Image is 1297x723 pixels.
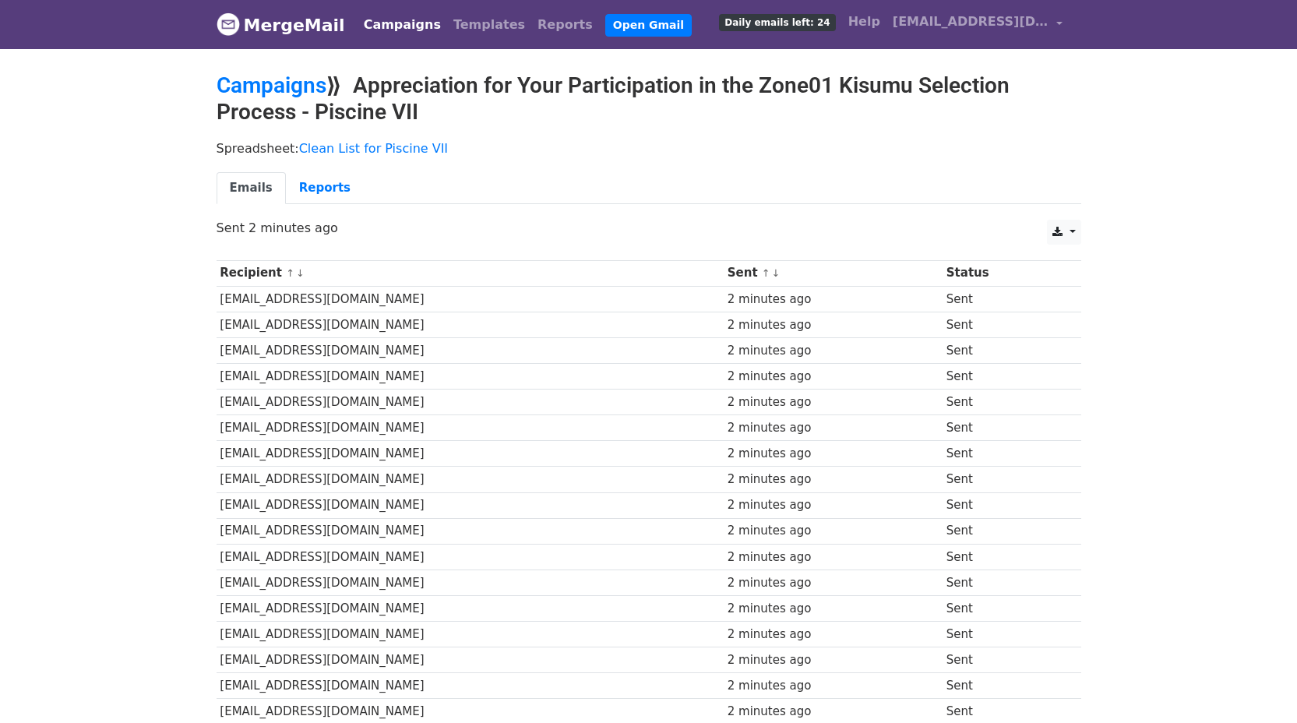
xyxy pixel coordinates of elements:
[217,312,724,337] td: [EMAIL_ADDRESS][DOMAIN_NAME]
[217,518,724,544] td: [EMAIL_ADDRESS][DOMAIN_NAME]
[217,72,1081,125] h2: ⟫ Appreciation for Your Participation in the Zone01 Kisumu Selection Process - Piscine VII
[943,647,1063,673] td: Sent
[728,703,939,721] div: 2 minutes ago
[217,337,724,363] td: [EMAIL_ADDRESS][DOMAIN_NAME]
[217,467,724,492] td: [EMAIL_ADDRESS][DOMAIN_NAME]
[943,364,1063,390] td: Sent
[842,6,886,37] a: Help
[217,647,724,673] td: [EMAIL_ADDRESS][DOMAIN_NAME]
[728,548,939,566] div: 2 minutes ago
[217,260,724,286] th: Recipient
[217,492,724,518] td: [EMAIL_ADDRESS][DOMAIN_NAME]
[943,544,1063,570] td: Sent
[728,291,939,309] div: 2 minutes ago
[358,9,447,41] a: Campaigns
[217,673,724,699] td: [EMAIL_ADDRESS][DOMAIN_NAME]
[728,574,939,592] div: 2 minutes ago
[217,595,724,621] td: [EMAIL_ADDRESS][DOMAIN_NAME]
[286,267,294,279] a: ↑
[217,570,724,595] td: [EMAIL_ADDRESS][DOMAIN_NAME]
[728,445,939,463] div: 2 minutes ago
[217,415,724,441] td: [EMAIL_ADDRESS][DOMAIN_NAME]
[893,12,1049,31] span: [EMAIL_ADDRESS][DOMAIN_NAME]
[728,600,939,618] div: 2 minutes ago
[728,342,939,360] div: 2 minutes ago
[943,415,1063,441] td: Sent
[217,220,1081,236] p: Sent 2 minutes ago
[605,14,692,37] a: Open Gmail
[728,522,939,540] div: 2 minutes ago
[943,622,1063,647] td: Sent
[531,9,599,41] a: Reports
[217,286,724,312] td: [EMAIL_ADDRESS][DOMAIN_NAME]
[886,6,1069,43] a: [EMAIL_ADDRESS][DOMAIN_NAME]
[943,518,1063,544] td: Sent
[943,312,1063,337] td: Sent
[762,267,770,279] a: ↑
[217,441,724,467] td: [EMAIL_ADDRESS][DOMAIN_NAME]
[943,673,1063,699] td: Sent
[728,677,939,695] div: 2 minutes ago
[728,471,939,488] div: 2 minutes ago
[728,316,939,334] div: 2 minutes ago
[943,260,1063,286] th: Status
[943,286,1063,312] td: Sent
[217,140,1081,157] p: Spreadsheet:
[217,172,286,204] a: Emails
[217,72,326,98] a: Campaigns
[943,570,1063,595] td: Sent
[943,492,1063,518] td: Sent
[713,6,841,37] a: Daily emails left: 24
[217,544,724,570] td: [EMAIL_ADDRESS][DOMAIN_NAME]
[286,172,364,204] a: Reports
[728,626,939,644] div: 2 minutes ago
[943,595,1063,621] td: Sent
[719,14,835,31] span: Daily emails left: 24
[728,419,939,437] div: 2 minutes ago
[728,368,939,386] div: 2 minutes ago
[728,496,939,514] div: 2 minutes ago
[447,9,531,41] a: Templates
[217,390,724,415] td: [EMAIL_ADDRESS][DOMAIN_NAME]
[217,364,724,390] td: [EMAIL_ADDRESS][DOMAIN_NAME]
[728,393,939,411] div: 2 minutes ago
[943,467,1063,492] td: Sent
[296,267,305,279] a: ↓
[943,390,1063,415] td: Sent
[943,337,1063,363] td: Sent
[724,260,943,286] th: Sent
[728,651,939,669] div: 2 minutes ago
[217,622,724,647] td: [EMAIL_ADDRESS][DOMAIN_NAME]
[943,441,1063,467] td: Sent
[299,141,448,156] a: Clean List for Piscine VII
[217,12,240,36] img: MergeMail logo
[772,267,781,279] a: ↓
[217,9,345,41] a: MergeMail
